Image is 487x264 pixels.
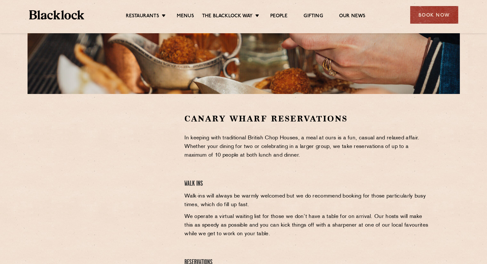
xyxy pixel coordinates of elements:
[80,113,152,209] iframe: OpenTable make booking widget
[202,13,253,20] a: The Blacklock Way
[304,13,323,20] a: Gifting
[410,6,458,24] div: Book Now
[184,180,430,188] h4: Walk Ins
[184,113,430,124] h2: Canary Wharf Reservations
[184,192,430,209] p: Walk-ins will always be warmly welcomed but we do recommend booking for those particularly busy t...
[184,134,430,160] p: In keeping with traditional British Chop Houses, a meal at ours is a fun, casual and relaxed affa...
[177,13,194,20] a: Menus
[126,13,159,20] a: Restaurants
[184,213,430,238] p: We operate a virtual waiting list for those we don’t have a table for on arrival. Our hosts will ...
[339,13,366,20] a: Our News
[29,10,85,19] img: BL_Textured_Logo-footer-cropped.svg
[270,13,288,20] a: People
